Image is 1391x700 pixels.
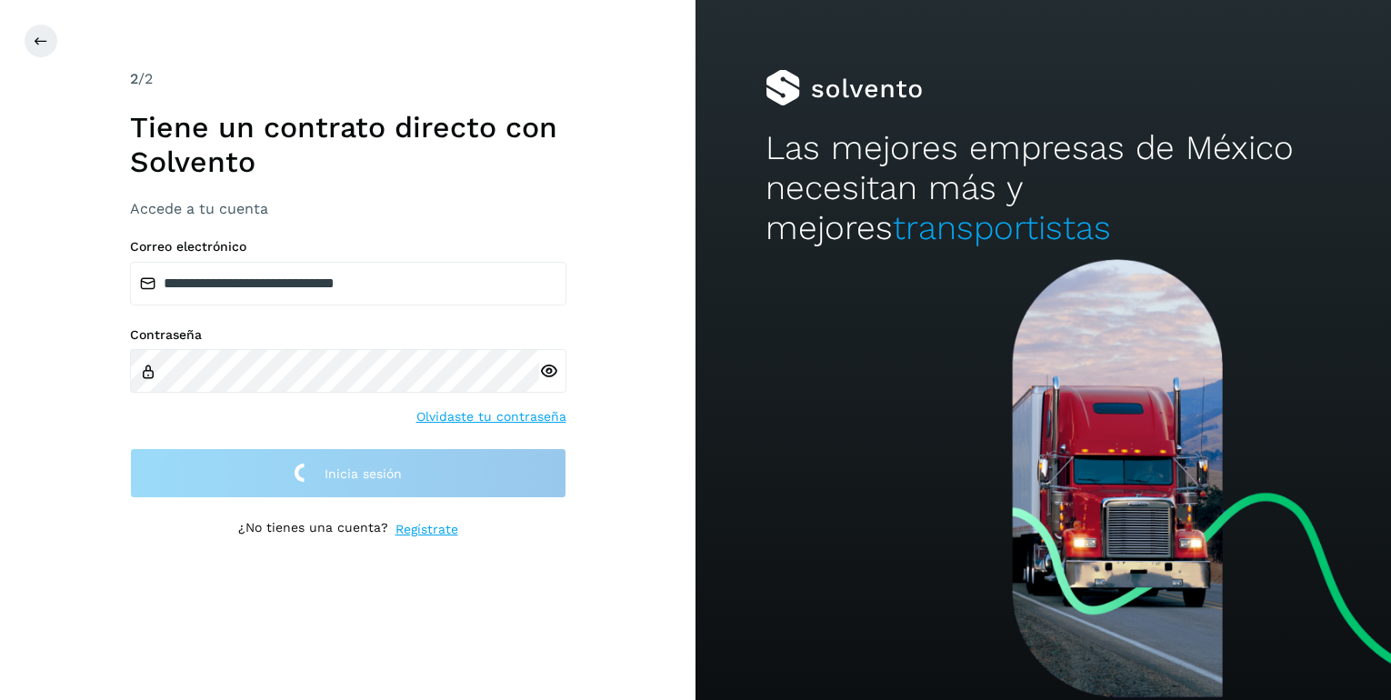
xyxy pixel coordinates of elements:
[130,68,566,90] div: /2
[210,561,486,632] iframe: reCAPTCHA
[238,520,388,539] p: ¿No tienes una cuenta?
[893,208,1111,247] span: transportistas
[325,467,402,480] span: Inicia sesión
[130,448,566,498] button: Inicia sesión
[130,327,566,343] label: Contraseña
[130,200,566,217] h3: Accede a tu cuenta
[395,520,458,539] a: Regístrate
[130,110,566,180] h1: Tiene un contrato directo con Solvento
[416,407,566,426] a: Olvidaste tu contraseña
[130,239,566,255] label: Correo electrónico
[766,128,1322,249] h2: Las mejores empresas de México necesitan más y mejores
[130,70,138,87] span: 2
